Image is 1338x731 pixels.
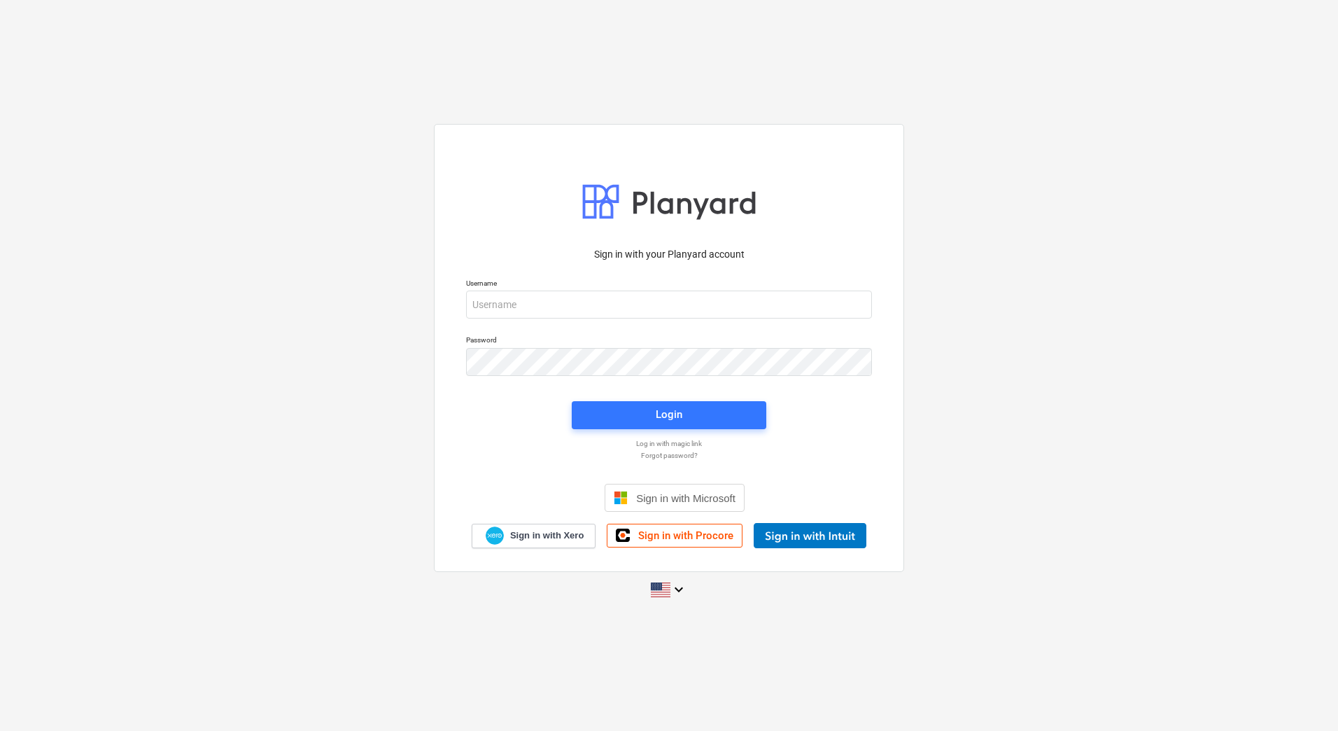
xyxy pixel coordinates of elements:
a: Sign in with Xero [472,524,596,548]
span: Sign in with Microsoft [636,492,735,504]
p: Sign in with your Planyard account [466,247,872,262]
div: Login [656,405,682,424]
a: Log in with magic link [459,439,879,448]
p: Password [466,335,872,347]
a: Sign in with Procore [607,524,742,548]
input: Username [466,291,872,319]
span: Sign in with Xero [510,529,584,542]
span: Sign in with Procore [638,529,733,542]
p: Username [466,279,872,291]
button: Login [572,401,766,429]
img: Xero logo [486,527,504,545]
a: Forgot password? [459,451,879,460]
i: keyboard_arrow_down [670,581,687,598]
img: Microsoft logo [614,491,628,505]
